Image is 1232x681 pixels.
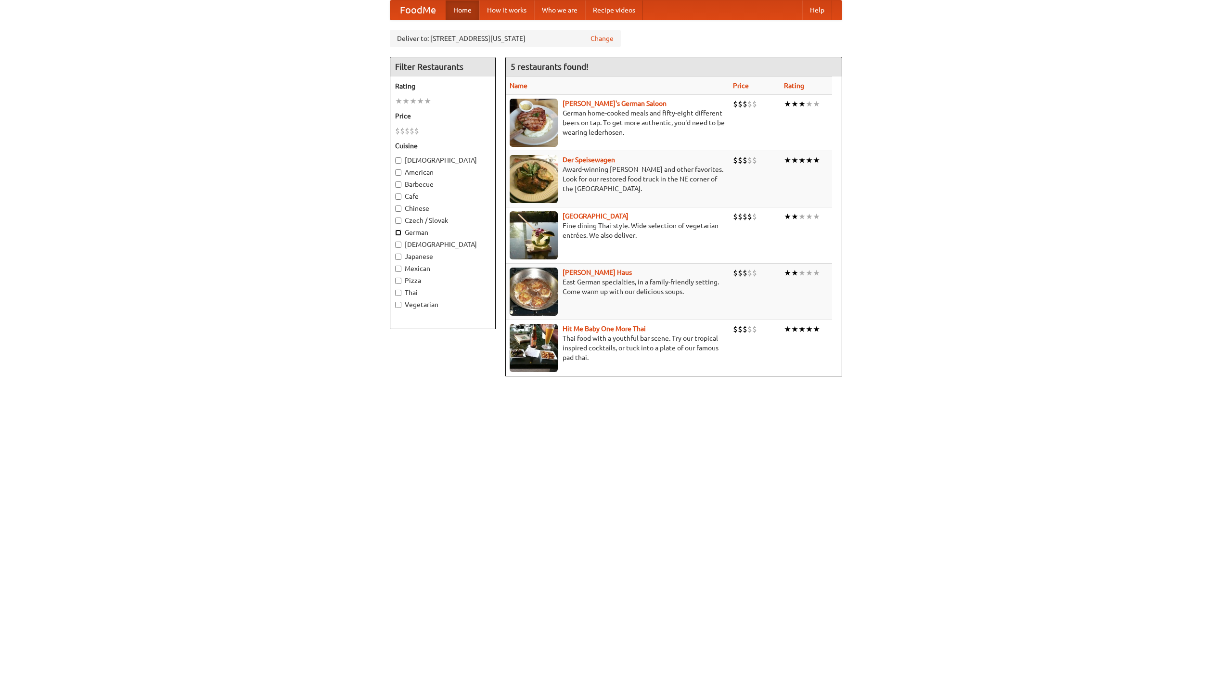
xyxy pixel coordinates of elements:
li: ★ [402,96,410,106]
li: ★ [813,211,820,222]
li: $ [743,211,747,222]
li: ★ [784,324,791,334]
li: $ [752,268,757,278]
li: $ [738,324,743,334]
li: $ [752,99,757,109]
a: Recipe videos [585,0,643,20]
li: $ [752,211,757,222]
a: Price [733,82,749,90]
label: Vegetarian [395,300,490,309]
li: $ [743,324,747,334]
li: $ [752,155,757,166]
label: [DEMOGRAPHIC_DATA] [395,155,490,165]
input: Pizza [395,278,401,284]
img: esthers.jpg [510,99,558,147]
p: German home-cooked meals and fifty-eight different beers on tap. To get more authentic, you'd nee... [510,108,725,137]
li: $ [405,126,410,136]
li: $ [733,268,738,278]
label: Thai [395,288,490,297]
li: $ [743,268,747,278]
li: ★ [417,96,424,106]
li: ★ [806,99,813,109]
a: Change [590,34,614,43]
img: kohlhaus.jpg [510,268,558,316]
li: $ [747,324,752,334]
li: ★ [791,99,798,109]
li: ★ [813,155,820,166]
li: $ [733,99,738,109]
a: FoodMe [390,0,446,20]
img: speisewagen.jpg [510,155,558,203]
a: [PERSON_NAME]'s German Saloon [563,100,667,107]
li: ★ [813,99,820,109]
input: American [395,169,401,176]
li: $ [395,126,400,136]
input: Cafe [395,193,401,200]
li: $ [747,211,752,222]
b: [PERSON_NAME] Haus [563,269,632,276]
input: Barbecue [395,181,401,188]
li: ★ [791,324,798,334]
ng-pluralize: 5 restaurants found! [511,62,589,71]
label: Czech / Slovak [395,216,490,225]
li: ★ [798,324,806,334]
li: ★ [798,99,806,109]
li: $ [733,211,738,222]
li: ★ [784,268,791,278]
a: [GEOGRAPHIC_DATA] [563,212,629,220]
li: $ [743,155,747,166]
li: $ [400,126,405,136]
p: East German specialties, in a family-friendly setting. Come warm up with our delicious soups. [510,277,725,296]
li: ★ [410,96,417,106]
li: ★ [813,268,820,278]
li: $ [738,268,743,278]
input: German [395,230,401,236]
li: $ [738,211,743,222]
li: ★ [791,211,798,222]
a: Rating [784,82,804,90]
li: ★ [798,268,806,278]
h5: Rating [395,81,490,91]
li: ★ [806,324,813,334]
h5: Cuisine [395,141,490,151]
li: ★ [806,211,813,222]
h4: Filter Restaurants [390,57,495,77]
label: [DEMOGRAPHIC_DATA] [395,240,490,249]
img: babythai.jpg [510,324,558,372]
li: ★ [806,268,813,278]
input: Chinese [395,206,401,212]
a: Home [446,0,479,20]
a: Der Speisewagen [563,156,615,164]
p: Fine dining Thai-style. Wide selection of vegetarian entrées. We also deliver. [510,221,725,240]
li: $ [738,155,743,166]
a: Help [802,0,832,20]
input: Vegetarian [395,302,401,308]
a: Who we are [534,0,585,20]
label: German [395,228,490,237]
input: [DEMOGRAPHIC_DATA] [395,157,401,164]
li: ★ [791,155,798,166]
li: $ [752,324,757,334]
li: $ [747,99,752,109]
input: Mexican [395,266,401,272]
img: satay.jpg [510,211,558,259]
a: Hit Me Baby One More Thai [563,325,646,333]
label: Japanese [395,252,490,261]
label: American [395,167,490,177]
li: $ [743,99,747,109]
a: Name [510,82,527,90]
li: ★ [784,99,791,109]
li: $ [733,324,738,334]
li: $ [738,99,743,109]
li: ★ [395,96,402,106]
li: $ [733,155,738,166]
li: $ [747,268,752,278]
h5: Price [395,111,490,121]
li: ★ [791,268,798,278]
label: Cafe [395,192,490,201]
p: Award-winning [PERSON_NAME] and other favorites. Look for our restored food truck in the NE corne... [510,165,725,193]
